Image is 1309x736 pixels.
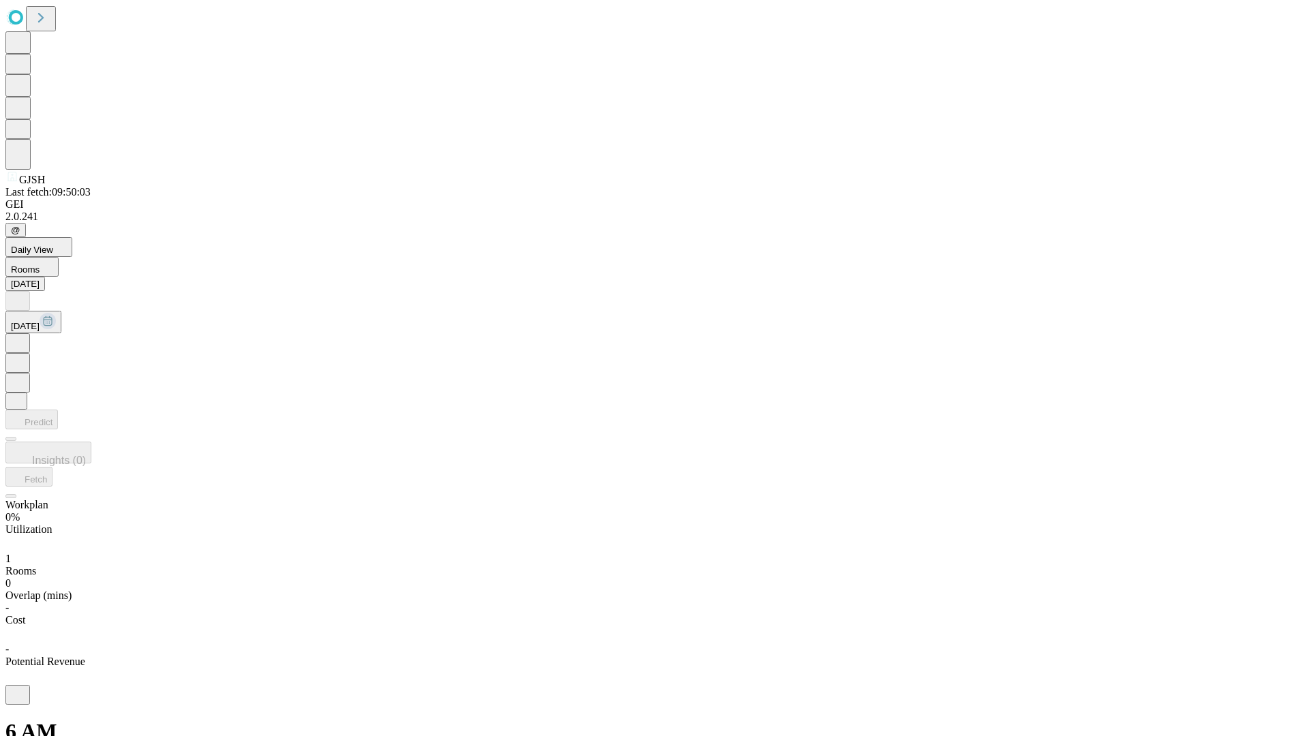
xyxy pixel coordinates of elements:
button: Predict [5,410,58,429]
span: 0 [5,577,11,589]
span: GJSH [19,174,45,185]
button: @ [5,223,26,237]
span: [DATE] [11,321,40,331]
span: Daily View [11,245,53,255]
button: [DATE] [5,311,61,333]
span: 0% [5,511,20,523]
span: Last fetch: 09:50:03 [5,186,91,198]
span: Utilization [5,523,52,535]
button: Fetch [5,467,52,487]
span: Workplan [5,499,48,510]
span: Rooms [11,264,40,275]
span: Overlap (mins) [5,589,72,601]
span: Rooms [5,565,36,577]
span: 1 [5,553,11,564]
span: Insights (0) [32,455,86,466]
span: - [5,602,9,613]
span: Cost [5,614,25,626]
button: Rooms [5,257,59,277]
span: @ [11,225,20,235]
div: 2.0.241 [5,211,1304,223]
div: GEI [5,198,1304,211]
button: Insights (0) [5,442,91,463]
button: [DATE] [5,277,45,291]
span: - [5,643,9,655]
span: Potential Revenue [5,656,85,667]
button: Daily View [5,237,72,257]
